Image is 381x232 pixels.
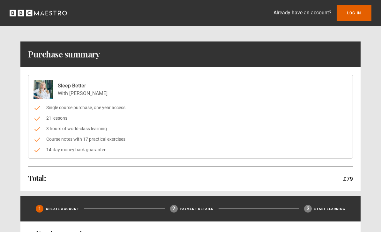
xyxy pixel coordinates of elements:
div: 2 [170,205,178,213]
li: 3 hours of world-class learning [34,125,347,132]
svg: BBC Maestro [10,8,67,18]
li: Course notes with 17 practical exercises [34,136,347,143]
p: £79 [343,175,353,183]
p: Sleep Better [58,82,108,90]
p: Payment details [180,206,213,211]
h1: Purchase summary [28,49,100,59]
div: 3 [304,205,312,213]
p: Start learning [314,206,345,211]
p: Create Account [46,206,79,211]
p: Already have an account? [273,9,332,17]
li: 14-day money back guarantee [34,146,347,153]
div: 1 [36,205,43,213]
a: Log In [337,5,371,21]
h2: Total: [28,174,46,182]
p: With [PERSON_NAME] [58,90,108,97]
li: Single course purchase, one year access [34,104,347,111]
li: 21 lessons [34,115,347,122]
